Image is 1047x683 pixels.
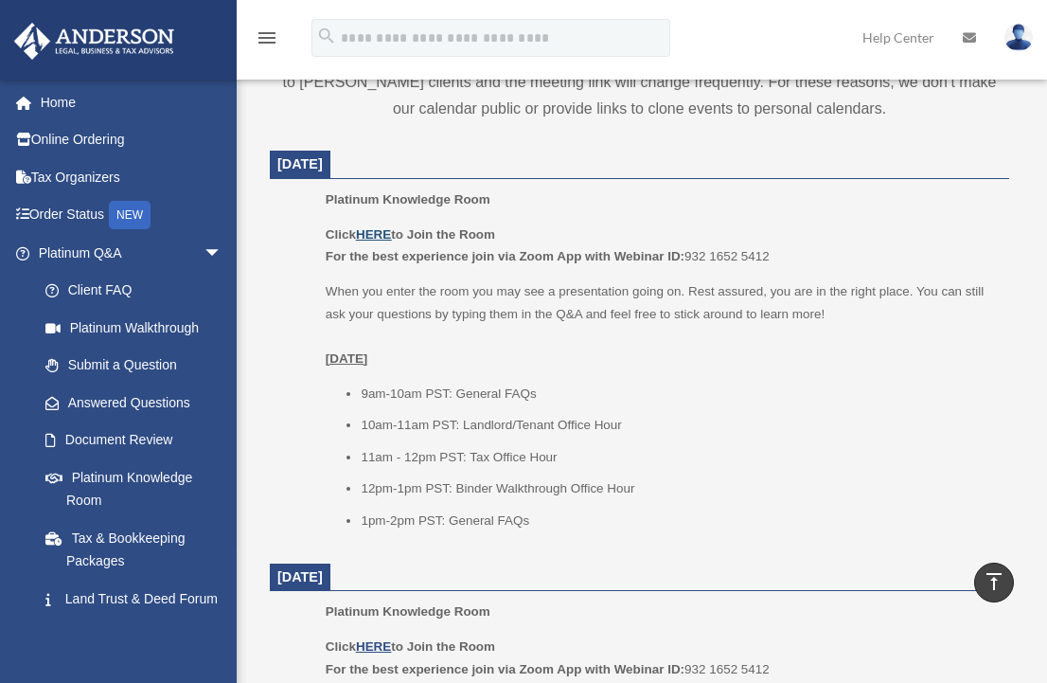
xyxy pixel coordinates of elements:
[13,196,251,235] a: Order StatusNEW
[27,618,251,656] a: Portal Feedback
[326,662,684,676] b: For the best experience join via Zoom App with Webinar ID:
[13,234,251,272] a: Platinum Q&Aarrow_drop_down
[27,580,251,618] a: Land Trust & Deed Forum
[13,83,251,121] a: Home
[326,249,684,263] b: For the best experience join via Zoom App with Webinar ID:
[109,201,151,229] div: NEW
[27,309,251,347] a: Platinum Walkthrough
[27,519,251,580] a: Tax & Bookkeeping Packages
[256,27,278,49] i: menu
[204,234,241,273] span: arrow_drop_down
[27,422,251,459] a: Document Review
[13,121,251,159] a: Online Ordering
[277,569,323,584] span: [DATE]
[983,570,1005,593] i: vertical_align_top
[974,563,1014,602] a: vertical_align_top
[326,604,490,619] span: Platinum Knowledge Room
[326,639,495,654] b: Click to Join the Room
[326,224,996,268] p: 932 1652 5412
[27,272,251,310] a: Client FAQ
[361,414,996,437] li: 10am-11am PST: Landlord/Tenant Office Hour
[27,458,241,519] a: Platinum Knowledge Room
[277,156,323,171] span: [DATE]
[361,446,996,469] li: 11am - 12pm PST: Tax Office Hour
[326,280,996,369] p: When you enter the room you may see a presentation going on. Rest assured, you are in the right p...
[1004,24,1033,51] img: User Pic
[361,383,996,405] li: 9am-10am PST: General FAQs
[356,227,391,242] a: HERE
[326,636,996,680] p: 932 1652 5412
[356,639,391,654] a: HERE
[27,347,251,385] a: Submit a Question
[326,227,495,242] b: Click to Join the Room
[316,26,337,46] i: search
[256,33,278,49] a: menu
[361,477,996,500] li: 12pm-1pm PST: Binder Walkthrough Office Hour
[326,351,368,366] u: [DATE]
[27,384,251,422] a: Answered Questions
[13,158,251,196] a: Tax Organizers
[326,192,490,207] span: Platinum Knowledge Room
[9,23,180,60] img: Anderson Advisors Platinum Portal
[361,510,996,532] li: 1pm-2pm PST: General FAQs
